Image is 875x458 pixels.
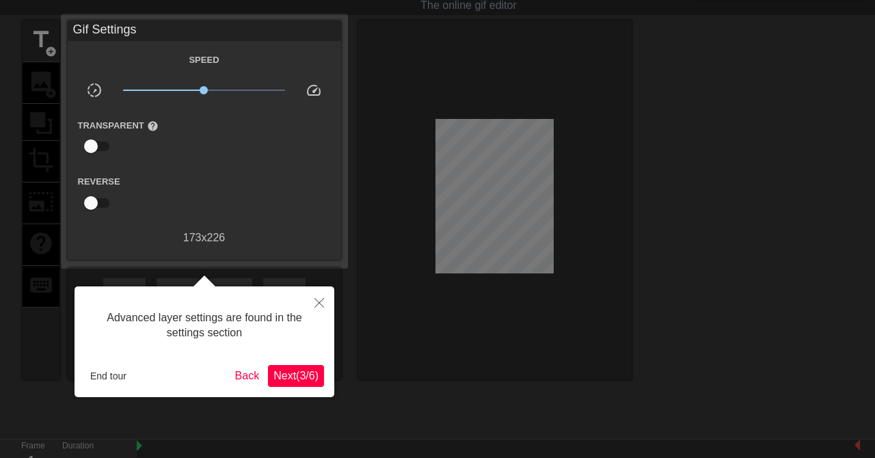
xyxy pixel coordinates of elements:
button: End tour [85,366,132,386]
span: Next ( 3 / 6 ) [273,370,319,381]
div: Advanced layer settings are found in the settings section [85,297,324,355]
button: Back [230,365,265,387]
button: Next [268,365,324,387]
button: Close [304,286,334,318]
